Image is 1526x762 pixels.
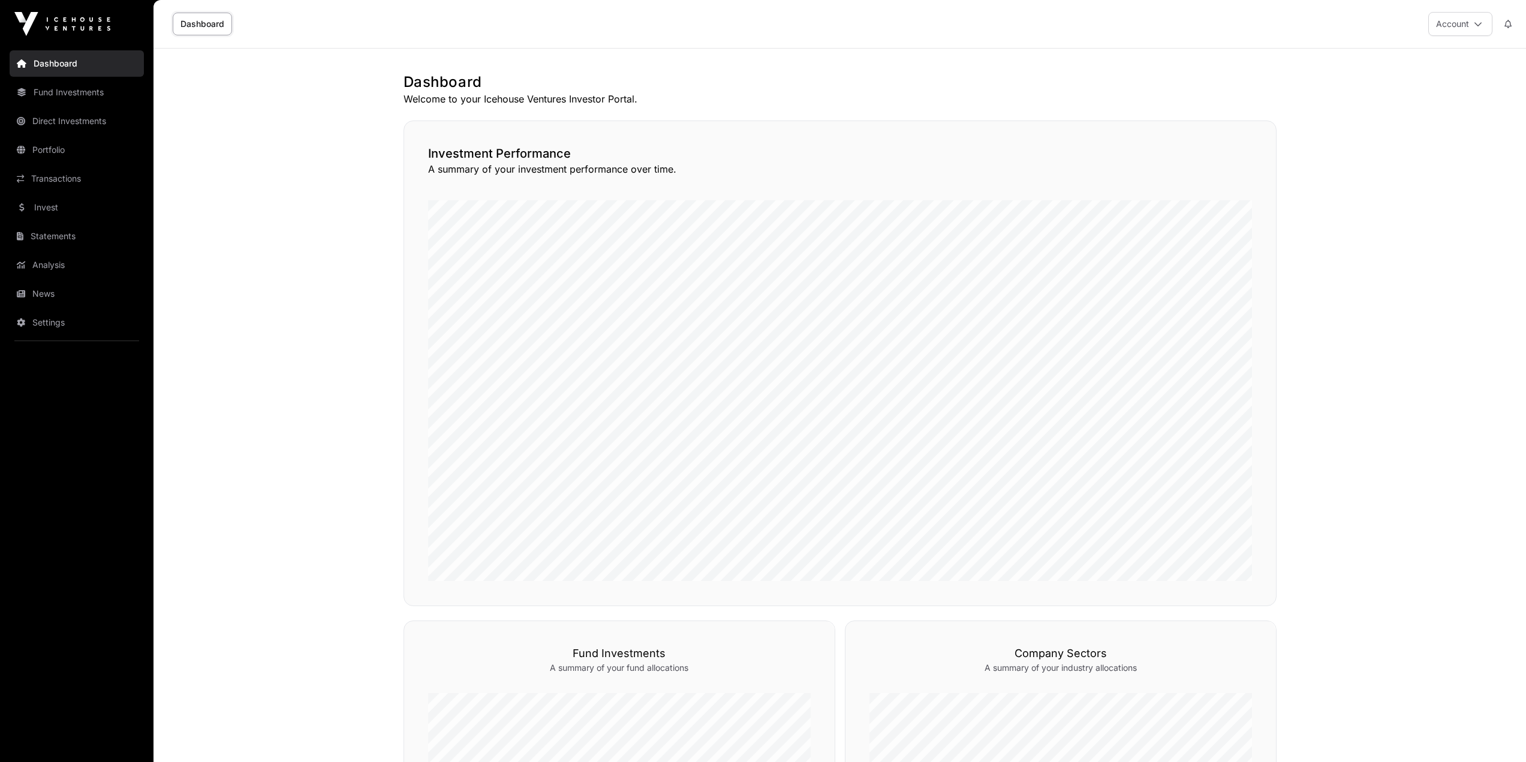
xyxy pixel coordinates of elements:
a: Settings [10,309,144,336]
a: Portfolio [10,137,144,163]
p: A summary of your investment performance over time. [428,162,1252,176]
a: Statements [10,223,144,249]
a: Invest [10,194,144,221]
a: News [10,281,144,307]
p: A summary of your fund allocations [428,662,811,674]
a: Dashboard [173,13,232,35]
a: Dashboard [10,50,144,77]
button: Account [1428,12,1492,36]
a: Direct Investments [10,108,144,134]
p: Welcome to your Icehouse Ventures Investor Portal. [404,92,1277,106]
a: Fund Investments [10,79,144,106]
img: Icehouse Ventures Logo [14,12,110,36]
a: Analysis [10,252,144,278]
p: A summary of your industry allocations [869,662,1252,674]
h2: Investment Performance [428,145,1252,162]
h3: Fund Investments [428,645,811,662]
h3: Company Sectors [869,645,1252,662]
h1: Dashboard [404,73,1277,92]
iframe: Chat Widget [1466,704,1526,762]
a: Transactions [10,165,144,192]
